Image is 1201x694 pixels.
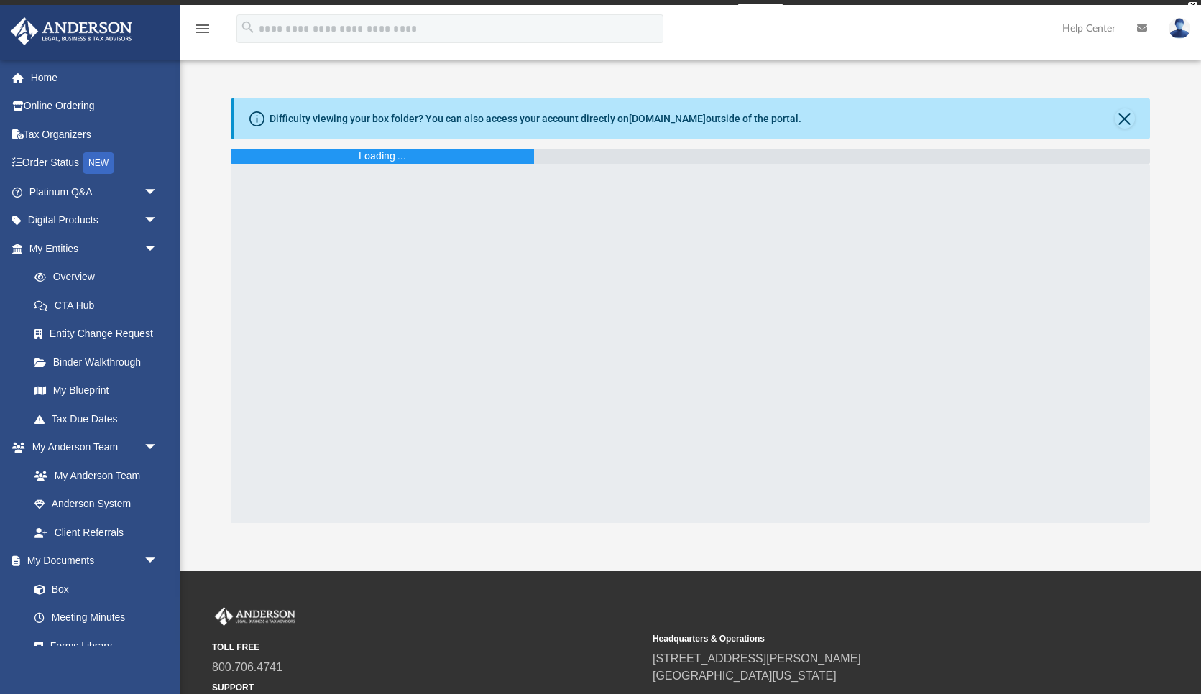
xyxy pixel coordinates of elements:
[738,4,783,21] a: survey
[144,177,172,207] span: arrow_drop_down
[10,206,180,235] a: Digital Productsarrow_drop_down
[144,206,172,236] span: arrow_drop_down
[653,632,1083,645] small: Headquarters & Operations
[212,661,282,673] a: 800.706.4741
[418,4,732,21] div: Get a chance to win 6 months of Platinum for free just by filling out this
[270,111,801,126] div: Difficulty viewing your box folder? You can also access your account directly on outside of the p...
[653,670,837,682] a: [GEOGRAPHIC_DATA][US_STATE]
[20,404,180,433] a: Tax Due Dates
[10,63,180,92] a: Home
[653,652,861,665] a: [STREET_ADDRESS][PERSON_NAME]
[240,19,256,35] i: search
[144,234,172,264] span: arrow_drop_down
[20,631,165,660] a: Forms Library
[20,291,180,320] a: CTA Hub
[10,547,172,575] a: My Documentsarrow_drop_down
[20,490,172,519] a: Anderson System
[212,607,298,626] img: Anderson Advisors Platinum Portal
[10,177,180,206] a: Platinum Q&Aarrow_drop_down
[144,433,172,463] span: arrow_drop_down
[6,17,137,45] img: Anderson Advisors Platinum Portal
[1115,108,1135,129] button: Close
[1169,18,1190,39] img: User Pic
[20,461,165,490] a: My Anderson Team
[20,603,172,632] a: Meeting Minutes
[1188,2,1197,11] div: close
[20,348,180,376] a: Binder Walkthrough
[20,575,165,603] a: Box
[212,641,643,654] small: TOLL FREE
[144,547,172,576] span: arrow_drop_down
[20,320,180,348] a: Entity Change Request
[20,376,172,405] a: My Blueprint
[83,152,114,174] div: NEW
[359,149,406,164] div: Loading ...
[212,681,643,694] small: SUPPORT
[10,92,180,121] a: Online Ordering
[20,263,180,292] a: Overview
[194,20,211,37] i: menu
[10,120,180,149] a: Tax Organizers
[194,27,211,37] a: menu
[10,433,172,462] a: My Anderson Teamarrow_drop_down
[20,518,172,547] a: Client Referrals
[10,234,180,263] a: My Entitiesarrow_drop_down
[629,113,706,124] a: [DOMAIN_NAME]
[10,149,180,178] a: Order StatusNEW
